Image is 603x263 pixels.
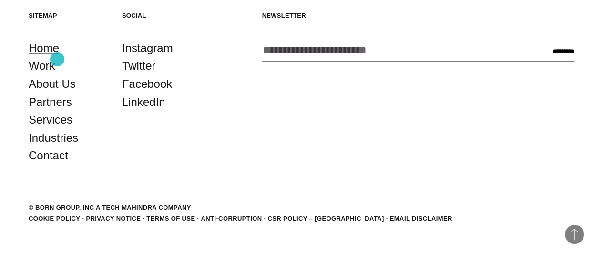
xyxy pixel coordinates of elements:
[201,215,262,222] a: Anti-Corruption
[122,39,173,57] a: Instagram
[262,11,574,20] h5: Newsletter
[122,57,156,75] a: Twitter
[267,215,384,222] a: CSR POLICY – [GEOGRAPHIC_DATA]
[86,215,141,222] a: Privacy Notice
[122,75,172,93] a: Facebook
[146,215,195,222] a: Terms of Use
[29,111,72,129] a: Services
[29,93,72,111] a: Partners
[29,39,59,57] a: Home
[29,147,68,165] a: Contact
[29,57,55,75] a: Work
[29,11,108,20] h5: Sitemap
[565,225,584,244] button: Back to Top
[29,215,80,222] a: Cookie Policy
[122,11,201,20] h5: Social
[29,75,76,93] a: About Us
[29,129,78,147] a: Industries
[390,215,452,222] a: Email Disclaimer
[29,203,191,212] div: © BORN GROUP, INC A Tech Mahindra Company
[122,93,165,111] a: LinkedIn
